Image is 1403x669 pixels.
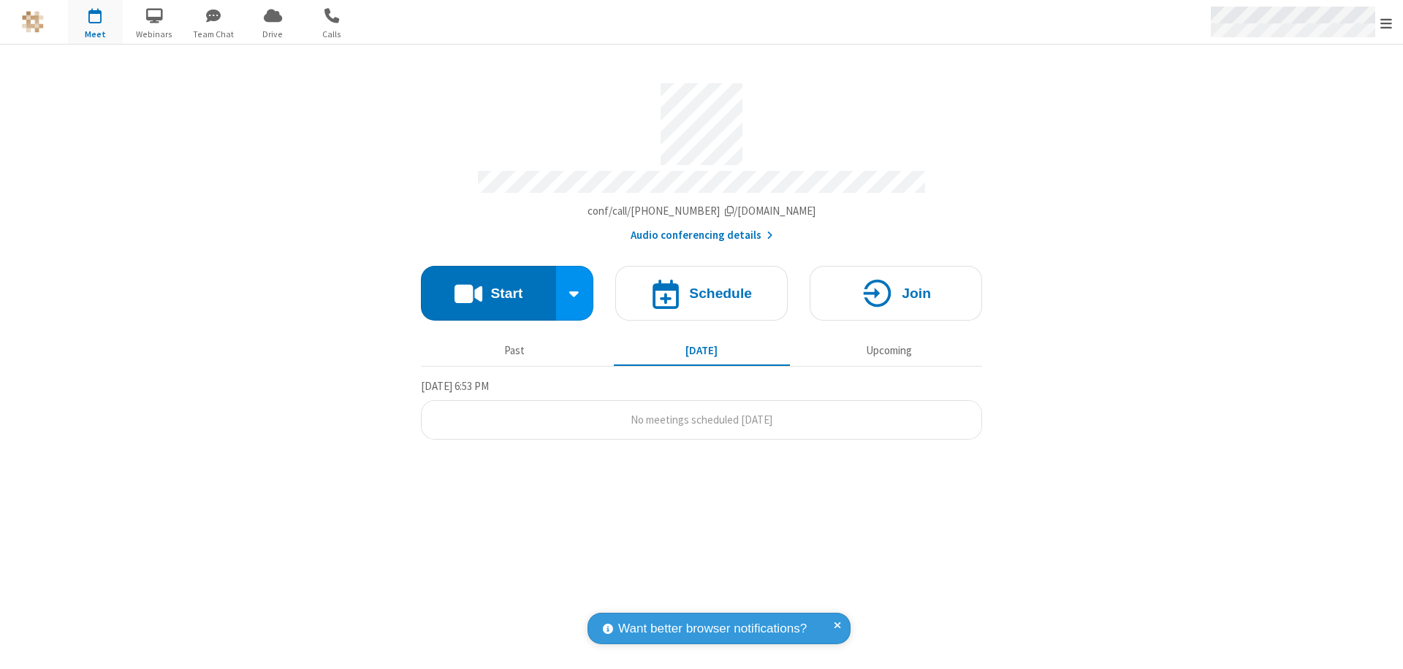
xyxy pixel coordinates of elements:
[810,266,982,321] button: Join
[427,337,603,364] button: Past
[421,266,556,321] button: Start
[22,11,44,33] img: QA Selenium DO NOT DELETE OR CHANGE
[618,619,807,638] span: Want better browser notifications?
[588,203,816,220] button: Copy my meeting room linkCopy my meeting room link
[127,28,182,41] span: Webinars
[246,28,300,41] span: Drive
[588,204,816,218] span: Copy my meeting room link
[614,337,790,364] button: [DATE]
[631,413,772,427] span: No meetings scheduled [DATE]
[421,379,489,393] span: [DATE] 6:53 PM
[801,337,977,364] button: Upcoming
[421,72,982,244] section: Account details
[689,286,752,300] h4: Schedule
[490,286,522,300] h4: Start
[186,28,241,41] span: Team Chat
[615,266,788,321] button: Schedule
[305,28,360,41] span: Calls
[68,28,123,41] span: Meet
[556,266,594,321] div: Start conference options
[631,227,773,244] button: Audio conferencing details
[421,378,982,440] section: Today's Meetings
[902,286,931,300] h4: Join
